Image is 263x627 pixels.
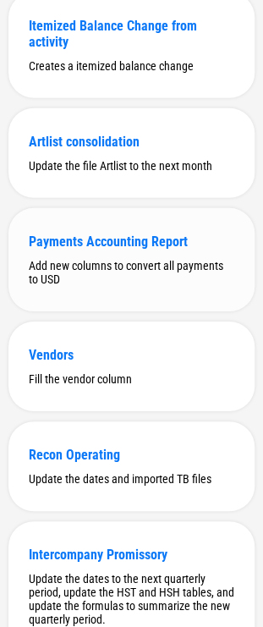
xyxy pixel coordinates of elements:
div: Itemized Balance Change from activity [29,18,234,50]
div: Update the file Artlist to the next month [29,159,234,173]
div: Update the dates and imported TB files [29,472,234,486]
div: Vendors [29,347,234,363]
div: Payments Accounting Report [29,234,234,250]
div: Creates a itemized balance change [29,59,234,73]
div: Artlist consolidation [29,134,234,150]
div: Add new columns to convert all payments to USD [29,259,234,286]
div: Fill the vendor column [29,372,234,386]
div: Intercompany Promissory [29,547,234,563]
div: Update the dates to the next quarterly period, update the HST and HSH tables, and update the form... [29,572,234,626]
div: Recon Operating [29,447,234,463]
